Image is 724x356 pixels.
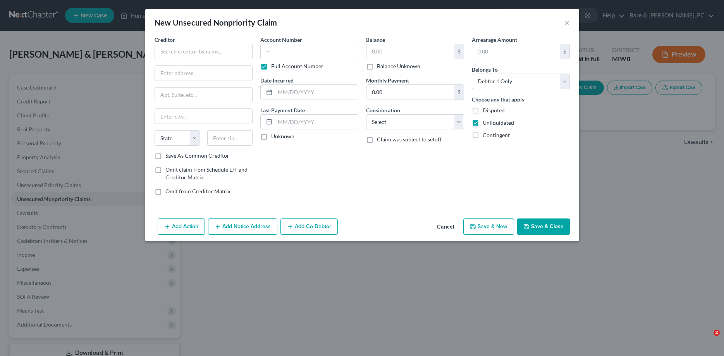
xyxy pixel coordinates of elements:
[155,66,252,81] input: Enter address...
[158,218,205,235] button: Add Action
[377,62,420,70] label: Balance Unknown
[463,218,514,235] button: Save & New
[155,17,277,28] div: New Unsecured Nonpriority Claim
[208,218,277,235] button: Add Notice Address
[271,62,323,70] label: Full Account Number
[483,119,514,126] span: Unliquidated
[260,76,294,84] label: Date Incurred
[431,219,460,235] button: Cancel
[698,330,716,348] iframe: Intercom live chat
[165,152,229,160] label: Save As Common Creditor
[483,132,510,138] span: Contingent
[366,85,454,100] input: 0.00
[271,132,294,140] label: Unknown
[155,36,175,43] span: Creditor
[260,36,302,44] label: Account Number
[472,66,498,73] span: Belongs To
[260,106,305,114] label: Last Payment Date
[714,330,720,336] span: 2
[564,18,570,27] button: ×
[377,136,442,143] span: Claim was subject to setoff
[366,36,385,44] label: Balance
[275,85,358,100] input: MM/DD/YYYY
[454,44,464,59] div: $
[260,44,358,59] input: --
[472,95,525,103] label: Choose any that apply
[155,44,253,59] input: Search creditor by name...
[280,218,338,235] button: Add Co-Debtor
[275,115,358,129] input: MM/DD/YYYY
[472,36,517,44] label: Arrearage Amount
[517,218,570,235] button: Save & Close
[165,166,248,181] span: Omit claim from Schedule E/F and Creditor Matrix
[454,85,464,100] div: $
[483,107,505,114] span: Disputed
[366,76,409,84] label: Monthly Payment
[155,88,252,102] input: Apt, Suite, etc...
[155,109,252,124] input: Enter city...
[366,106,400,114] label: Consideration
[165,188,230,194] span: Omit from Creditor Matrix
[207,130,253,146] input: Enter zip...
[560,44,569,59] div: $
[366,44,454,59] input: 0.00
[472,44,560,59] input: 0.00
